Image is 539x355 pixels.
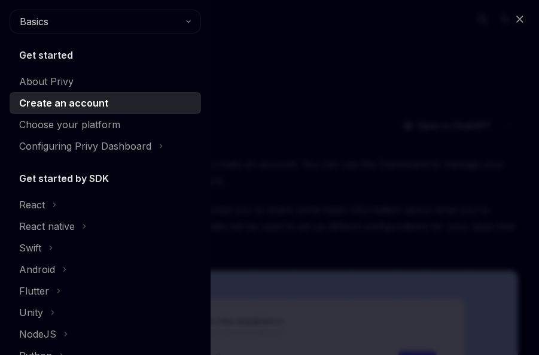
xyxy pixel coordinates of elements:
[10,71,201,92] a: About Privy
[20,14,48,29] span: Basics
[10,114,201,135] a: Choose your platform
[19,96,108,110] div: Create an account
[19,219,75,233] div: React native
[19,262,55,277] div: Android
[10,92,201,114] a: Create an account
[19,198,45,212] div: React
[19,171,109,186] h5: Get started by SDK
[19,74,74,89] div: About Privy
[19,305,43,320] div: Unity
[19,241,41,255] div: Swift
[19,327,56,341] div: NodeJS
[19,117,120,132] div: Choose your platform
[19,284,49,298] div: Flutter
[19,139,151,153] div: Configuring Privy Dashboard
[10,10,201,34] button: Basics
[19,48,73,62] h5: Get started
